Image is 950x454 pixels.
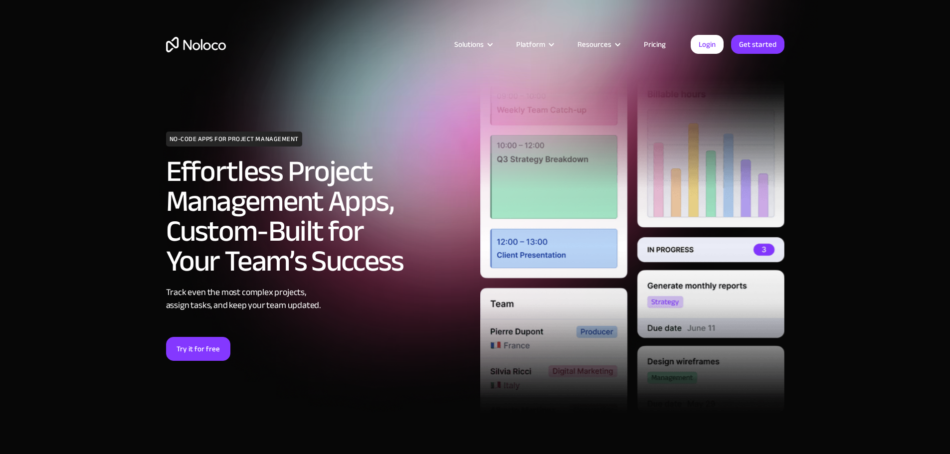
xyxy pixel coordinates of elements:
[565,38,631,51] div: Resources
[454,38,484,51] div: Solutions
[166,37,226,52] a: home
[631,38,678,51] a: Pricing
[504,38,565,51] div: Platform
[166,156,470,276] h2: Effortless Project Management Apps, Custom-Built for Your Team’s Success
[442,38,504,51] div: Solutions
[577,38,611,51] div: Resources
[166,286,470,312] div: Track even the most complex projects, assign tasks, and keep your team updated.
[166,132,302,147] h1: NO-CODE APPS FOR PROJECT MANAGEMENT
[691,35,724,54] a: Login
[731,35,784,54] a: Get started
[516,38,545,51] div: Platform
[166,337,230,361] a: Try it for free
